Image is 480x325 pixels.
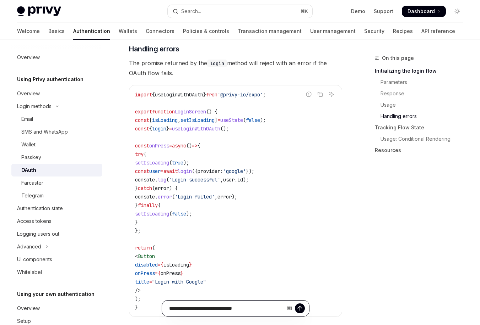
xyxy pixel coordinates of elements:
[11,228,102,240] a: Logging users out
[149,117,152,123] span: [
[374,8,393,15] a: Support
[408,8,435,15] span: Dashboard
[189,262,192,268] span: }
[135,176,155,183] span: console
[11,266,102,279] a: Whitelabel
[135,117,149,123] span: const
[181,7,201,16] div: Search...
[135,245,152,251] span: return
[192,168,198,174] span: ({
[175,194,215,200] span: 'Login failed'
[135,108,152,115] span: export
[152,279,206,285] span: "Login with Google"
[375,133,469,145] a: Usage: Conditional Rendering
[21,179,43,187] div: Farcaster
[206,108,217,115] span: () {
[17,268,42,276] div: Whitelabel
[172,194,175,200] span: (
[237,176,243,183] span: id
[48,23,65,40] a: Basics
[220,176,223,183] span: ,
[11,87,102,100] a: Overview
[11,51,102,64] a: Overview
[135,228,141,234] span: };
[138,253,155,259] span: Button
[223,176,234,183] span: user
[21,140,36,149] div: Wallet
[17,217,52,225] div: Access tokens
[11,189,102,202] a: Telegram
[17,230,59,238] div: Logging users out
[138,185,152,191] span: catch
[375,145,469,156] a: Resources
[21,153,41,162] div: Passkey
[166,125,169,132] span: }
[375,77,469,88] a: Parameters
[169,185,178,191] span: ) {
[135,287,141,293] span: />
[169,142,172,149] span: =
[11,125,102,138] a: SMS and WhatsApp
[17,255,52,264] div: UI components
[17,304,40,313] div: Overview
[315,90,325,99] button: Copy the contents from the code block
[73,23,110,40] a: Authentication
[192,142,198,149] span: =>
[186,142,192,149] span: ()
[21,115,33,123] div: Email
[149,125,152,132] span: {
[135,279,149,285] span: title
[135,253,138,259] span: <
[155,91,203,98] span: useLoginWithOAuth
[215,117,217,123] span: ]
[161,262,163,268] span: {
[11,176,102,189] a: Farcaster
[135,142,149,149] span: const
[135,159,169,166] span: setIsLoading
[11,151,102,164] a: Passkey
[217,117,220,123] span: =
[163,262,189,268] span: isLoading
[146,23,174,40] a: Connectors
[21,191,44,200] div: Telegram
[169,301,284,316] input: Ask a question...
[263,91,266,98] span: ;
[17,23,40,40] a: Welcome
[166,176,169,183] span: (
[138,202,158,208] span: finally
[178,117,180,123] span: ,
[206,91,217,98] span: from
[152,108,175,115] span: function
[149,279,152,285] span: =
[260,117,266,123] span: );
[17,102,52,111] div: Login methods
[421,23,455,40] a: API reference
[169,125,172,132] span: =
[11,215,102,228] a: Access tokens
[17,53,40,62] div: Overview
[180,270,183,276] span: }
[246,168,254,174] span: });
[238,23,302,40] a: Transaction management
[158,270,161,276] span: {
[17,6,61,16] img: light logo
[11,202,102,215] a: Authentication state
[155,194,158,200] span: .
[168,5,313,18] button: Open search
[172,125,220,132] span: useLoginWithOAuth
[172,159,183,166] span: true
[158,202,161,208] span: {
[198,168,223,174] span: provider:
[223,168,246,174] span: 'google'
[11,113,102,125] a: Email
[207,60,227,67] code: login
[310,23,356,40] a: User management
[382,54,414,62] span: On this page
[135,91,152,98] span: import
[234,176,237,183] span: .
[375,65,469,77] a: Initializing the login flow
[232,194,237,200] span: );
[135,194,155,200] span: console
[220,125,229,132] span: ();
[158,194,172,200] span: error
